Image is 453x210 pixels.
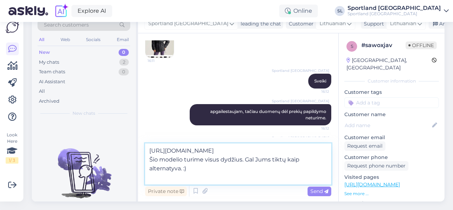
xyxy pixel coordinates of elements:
[344,89,439,96] p: Customer tags
[85,35,102,44] div: Socials
[32,136,136,199] img: No chats
[344,154,439,161] p: Customer phone
[238,20,281,28] div: leading the chat
[344,78,439,84] div: Customer information
[320,20,346,28] span: Lithuanian
[303,126,329,131] span: 16:12
[148,20,228,28] span: Sportland [GEOGRAPHIC_DATA]
[6,21,19,34] img: Askly Logo
[119,68,129,75] div: 0
[54,4,69,18] img: explore-ai
[361,41,406,50] div: # sawoxjav
[39,98,59,105] div: Archived
[38,35,46,44] div: All
[348,5,441,11] div: Sportland [GEOGRAPHIC_DATA]
[314,78,326,84] span: Sveiki
[39,88,45,95] div: All
[344,161,408,171] div: Request phone number
[210,109,327,120] span: apgailestaujam, tačiau duomenų dėl prekių papildymo neturime.
[286,20,314,28] div: Customer
[145,187,187,196] div: Private note
[390,20,416,28] span: Lithuanian
[344,200,439,207] p: Operating system
[303,89,329,94] span: 16:12
[348,11,441,17] div: Sportland [GEOGRAPHIC_DATA]
[344,174,439,181] p: Visited pages
[119,49,129,56] div: 0
[346,57,432,72] div: [GEOGRAPHIC_DATA], [GEOGRAPHIC_DATA]
[272,135,329,141] span: Sportland [GEOGRAPHIC_DATA]
[39,68,65,75] div: Team chats
[39,78,65,85] div: AI Assistant
[310,188,328,194] span: Send
[145,29,174,58] img: Attachment
[344,97,439,108] input: Add a tag
[406,41,437,49] span: Offline
[39,49,50,56] div: New
[145,143,331,185] textarea: [URL][DOMAIN_NAME] Šio modelio turime visus dydžius. Gal Jums tiktų kaip alternatyva. :)
[272,68,329,73] span: Sportland [GEOGRAPHIC_DATA]
[348,5,449,17] a: Sportland [GEOGRAPHIC_DATA]Sportland [GEOGRAPHIC_DATA]
[344,141,385,151] div: Request email
[44,21,89,29] span: Search customers
[115,35,130,44] div: Email
[351,44,353,49] span: s
[272,98,329,104] span: Sportland [GEOGRAPHIC_DATA]
[6,132,18,164] div: Look Here
[279,5,318,17] div: Online
[361,20,384,28] div: Support
[59,35,71,44] div: Web
[6,157,18,164] div: 1 / 3
[71,5,112,17] a: Explore AI
[345,121,431,129] input: Add name
[344,111,439,118] p: Customer name
[39,59,59,66] div: My chats
[335,6,345,16] div: SL
[344,134,439,141] p: Customer email
[344,181,400,188] a: [URL][DOMAIN_NAME]
[344,191,439,197] p: See more ...
[119,59,129,66] div: 2
[148,58,174,63] span: 16:11
[73,110,95,117] span: New chats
